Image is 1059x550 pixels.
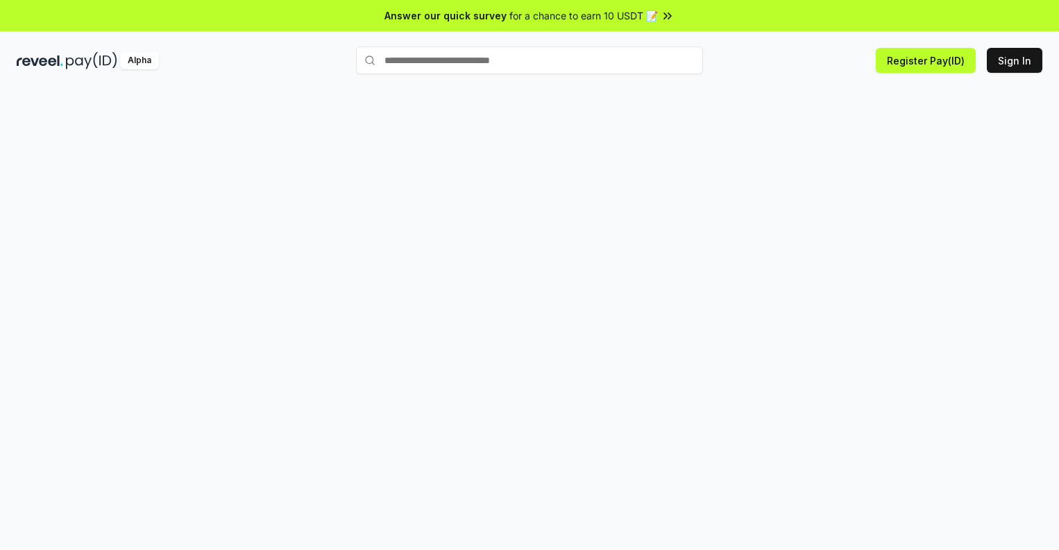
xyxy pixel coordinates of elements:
[66,52,117,69] img: pay_id
[987,48,1042,73] button: Sign In
[876,48,976,73] button: Register Pay(ID)
[509,8,658,23] span: for a chance to earn 10 USDT 📝
[384,8,507,23] span: Answer our quick survey
[120,52,159,69] div: Alpha
[17,52,63,69] img: reveel_dark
